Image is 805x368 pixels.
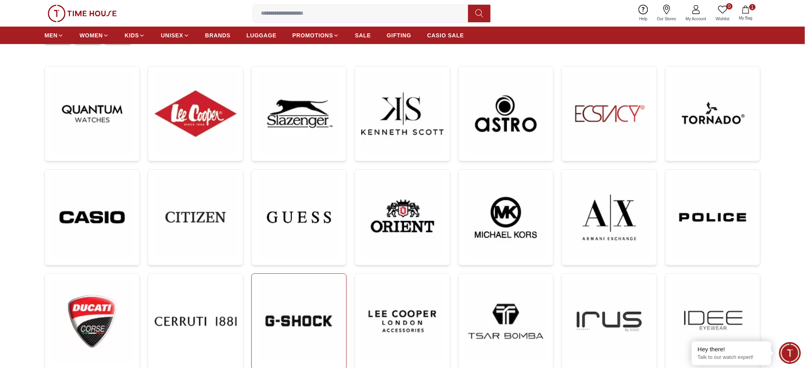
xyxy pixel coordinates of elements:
img: ... [465,73,547,155]
span: KIDS [125,31,139,39]
a: BRANDS [205,28,231,43]
a: PROMOTIONS [292,28,339,43]
a: SALE [355,28,371,43]
span: LUGGAGE [247,31,277,39]
img: ... [672,73,754,155]
img: ... [568,73,650,155]
img: ... [465,280,547,362]
img: ... [51,280,133,363]
div: Chat Widget [779,342,801,364]
a: GIFTING [387,28,411,43]
span: WOMEN [79,31,103,39]
img: ... [568,176,650,259]
a: CASIO SALE [427,28,464,43]
img: ... [672,280,754,362]
a: UNISEX [161,28,189,43]
span: BRANDS [205,31,231,39]
p: Talk to our watch expert! [698,354,765,361]
span: SALE [355,31,371,39]
div: Hey there! [698,345,765,353]
span: My Bag [736,15,756,21]
span: GIFTING [387,31,411,39]
span: 1 [749,4,756,10]
img: ... [465,176,547,259]
span: Wishlist [713,16,733,22]
span: Help [636,16,651,22]
img: ... [672,176,754,259]
img: ... [48,5,117,22]
img: ... [361,280,443,362]
span: MEN [44,31,58,39]
img: ... [568,280,650,362]
a: WOMEN [79,28,109,43]
img: ... [154,176,236,258]
span: Our Stores [654,16,680,22]
img: ... [154,280,236,362]
span: 0 [726,3,733,10]
a: MEN [44,28,64,43]
img: ... [258,280,340,362]
a: LUGGAGE [247,28,277,43]
span: CASIO SALE [427,31,464,39]
a: Help [635,3,652,23]
button: 1My Bag [734,4,757,23]
a: KIDS [125,28,145,43]
img: ... [258,176,340,259]
img: ... [154,73,236,155]
img: ... [51,73,133,155]
span: My Account [683,16,710,22]
img: ... [361,73,443,155]
img: ... [51,176,133,259]
img: ... [258,73,340,155]
span: UNISEX [161,31,183,39]
img: ... [361,176,443,259]
span: PROMOTIONS [292,31,333,39]
a: Our Stores [652,3,681,23]
a: 0Wishlist [711,3,734,23]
